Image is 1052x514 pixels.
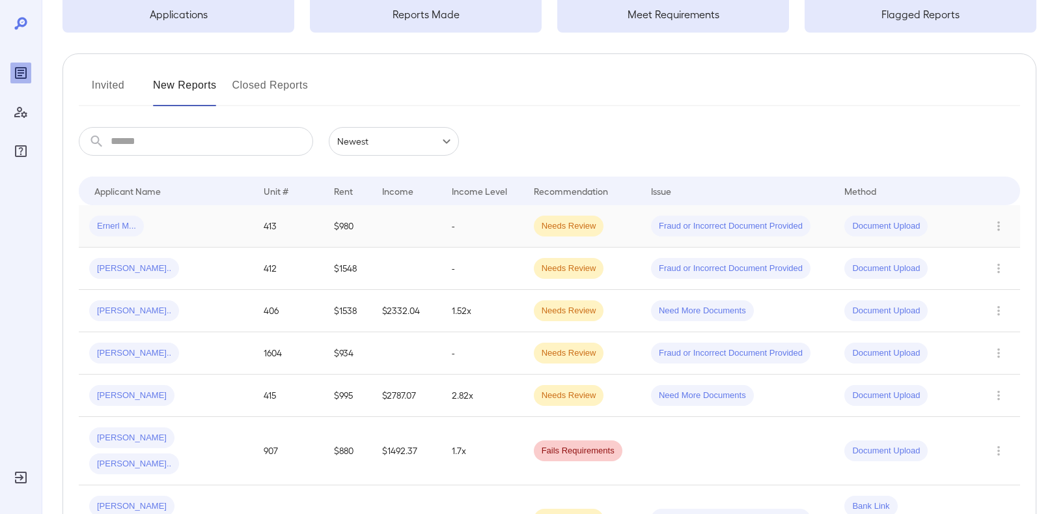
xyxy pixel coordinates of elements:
span: Document Upload [844,445,928,457]
div: Rent [334,183,355,199]
td: 1604 [253,332,323,375]
h5: Flagged Reports [805,7,1036,22]
td: $980 [324,205,372,248]
span: [PERSON_NAME] [89,390,174,402]
span: Document Upload [844,220,928,233]
div: Newest [329,127,459,156]
td: $1492.37 [372,417,441,485]
h5: Reports Made [310,7,542,22]
span: Fails Requirements [534,445,622,457]
span: [PERSON_NAME].. [89,347,179,360]
button: Row Actions [988,440,1009,461]
span: [PERSON_NAME] [89,432,174,444]
span: [PERSON_NAME].. [89,305,179,317]
h5: Applications [62,7,294,22]
div: Income [382,183,413,199]
td: $2787.07 [372,375,441,417]
td: - [441,248,523,290]
span: Document Upload [844,263,928,275]
span: Document Upload [844,347,928,360]
button: Closed Reports [232,75,309,106]
span: Need More Documents [651,390,754,402]
button: Row Actions [988,343,1009,364]
td: 2.82x [441,375,523,417]
div: Recommendation [534,183,608,199]
span: [PERSON_NAME] [89,500,174,513]
button: New Reports [153,75,217,106]
span: Needs Review [534,220,604,233]
button: Row Actions [988,385,1009,406]
span: Bank Link [844,500,897,513]
td: $934 [324,332,372,375]
span: Needs Review [534,390,604,402]
div: Issue [651,183,672,199]
button: Row Actions [988,216,1009,236]
span: Fraud or Incorrect Document Provided [651,263,810,275]
td: 412 [253,248,323,290]
td: $1548 [324,248,372,290]
td: $880 [324,417,372,485]
button: Invited [79,75,137,106]
div: Reports [10,63,31,83]
td: 1.52x [441,290,523,332]
td: $1538 [324,290,372,332]
span: [PERSON_NAME].. [89,458,179,470]
td: 415 [253,375,323,417]
span: Needs Review [534,347,604,360]
span: Needs Review [534,263,604,275]
div: Applicant Name [94,183,161,199]
span: Ernerl M... [89,220,144,233]
span: Needs Review [534,305,604,317]
td: $995 [324,375,372,417]
td: 907 [253,417,323,485]
td: - [441,205,523,248]
td: 413 [253,205,323,248]
span: Document Upload [844,390,928,402]
div: Unit # [264,183,288,199]
div: Income Level [452,183,507,199]
span: Need More Documents [651,305,754,317]
span: [PERSON_NAME].. [89,263,179,275]
span: Fraud or Incorrect Document Provided [651,220,810,233]
h5: Meet Requirements [557,7,789,22]
td: - [441,332,523,375]
button: Row Actions [988,258,1009,279]
button: Row Actions [988,300,1009,321]
span: Fraud or Incorrect Document Provided [651,347,810,360]
div: FAQ [10,141,31,162]
div: Method [844,183,876,199]
div: Log Out [10,467,31,488]
td: 406 [253,290,323,332]
div: Manage Users [10,102,31,122]
td: $2332.04 [372,290,441,332]
span: Document Upload [844,305,928,317]
td: 1.7x [441,417,523,485]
